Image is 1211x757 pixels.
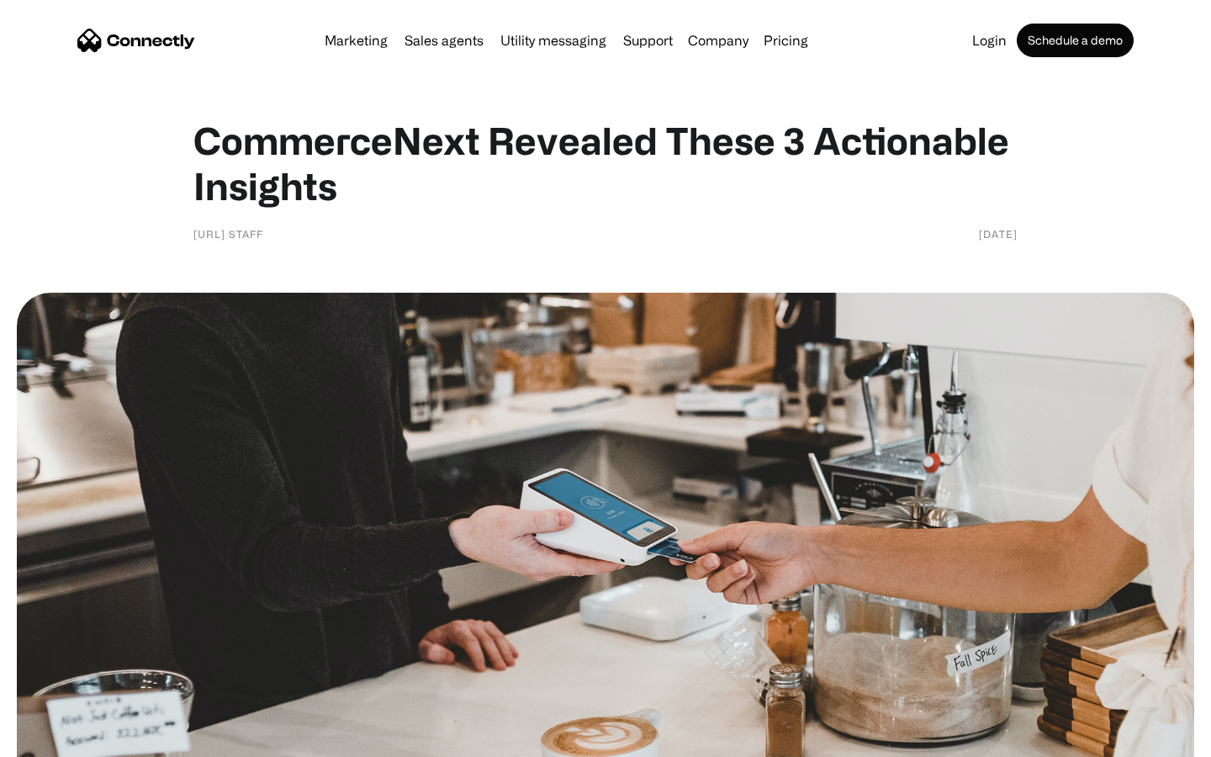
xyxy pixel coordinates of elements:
[965,34,1013,47] a: Login
[616,34,680,47] a: Support
[193,225,263,242] div: [URL] Staff
[34,728,101,751] ul: Language list
[193,118,1018,209] h1: CommerceNext Revealed These 3 Actionable Insights
[688,29,748,52] div: Company
[1017,24,1134,57] a: Schedule a demo
[979,225,1018,242] div: [DATE]
[398,34,490,47] a: Sales agents
[318,34,394,47] a: Marketing
[757,34,815,47] a: Pricing
[494,34,613,47] a: Utility messaging
[17,728,101,751] aside: Language selected: English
